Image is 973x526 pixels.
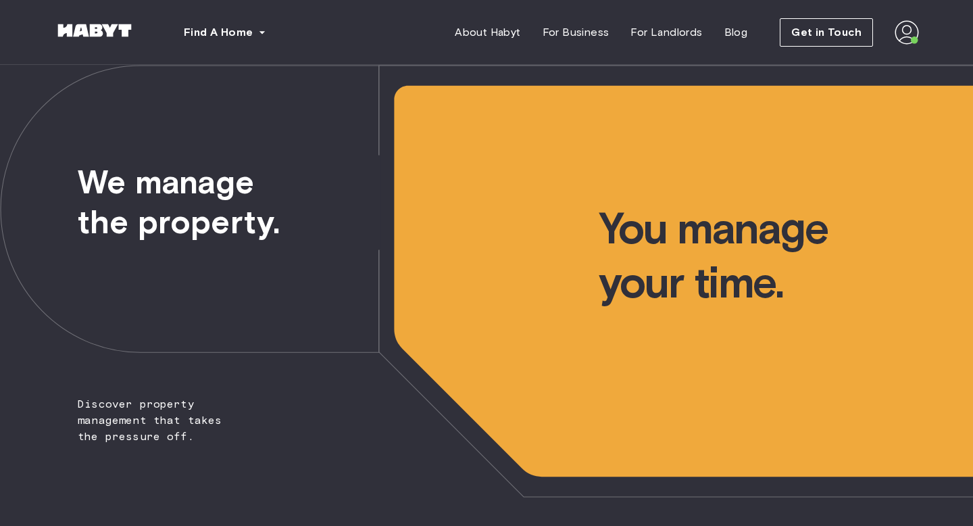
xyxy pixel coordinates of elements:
[455,24,520,41] span: About Habyt
[444,19,531,46] a: About Habyt
[791,24,862,41] span: Get in Touch
[780,18,873,47] button: Get in Touch
[173,19,277,46] button: Find A Home
[54,24,135,37] img: Habyt
[714,19,759,46] a: Blog
[724,24,748,41] span: Blog
[620,19,713,46] a: For Landlords
[532,19,620,46] a: For Business
[543,24,609,41] span: For Business
[895,20,919,45] img: avatar
[599,65,973,310] span: You manage your time.
[630,24,702,41] span: For Landlords
[184,24,253,41] span: Find A Home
